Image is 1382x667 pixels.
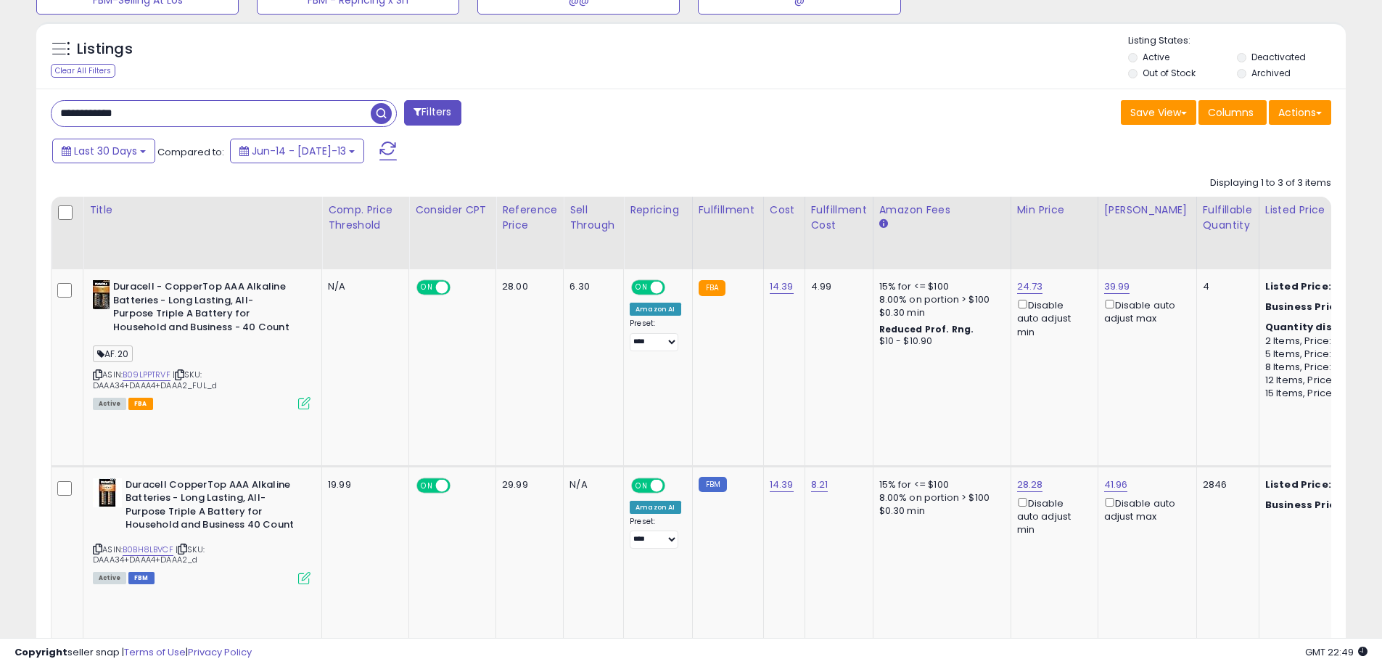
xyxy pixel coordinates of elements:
[230,139,364,163] button: Jun-14 - [DATE]-13
[1143,51,1169,63] label: Active
[633,282,651,294] span: ON
[879,280,1000,293] div: 15% for <= $100
[569,478,612,491] div: N/A
[879,293,1000,306] div: 8.00% on portion > $100
[1104,202,1190,218] div: [PERSON_NAME]
[1265,320,1370,334] b: Quantity discounts
[93,280,310,408] div: ASIN:
[1203,280,1248,293] div: 4
[15,646,252,660] div: seller snap | |
[663,282,686,294] span: OFF
[1104,495,1185,523] div: Disable auto adjust max
[770,279,794,294] a: 14.39
[188,645,252,659] a: Privacy Policy
[502,478,552,491] div: 29.99
[1251,51,1306,63] label: Deactivated
[630,303,680,316] div: Amazon AI
[630,202,686,218] div: Repricing
[811,280,862,293] div: 4.99
[128,572,155,584] span: FBM
[630,501,680,514] div: Amazon AI
[1210,176,1331,190] div: Displaying 1 to 3 of 3 items
[1269,100,1331,125] button: Actions
[1128,34,1346,48] p: Listing States:
[1143,67,1196,79] label: Out of Stock
[569,202,617,233] div: Sell Through
[699,280,725,296] small: FBA
[418,479,436,491] span: ON
[1208,105,1254,120] span: Columns
[1017,297,1087,339] div: Disable auto adjust min
[328,280,398,293] div: N/A
[879,306,1000,319] div: $0.30 min
[879,202,1005,218] div: Amazon Fees
[630,319,680,351] div: Preset:
[811,478,828,492] a: 8.21
[1017,478,1043,492] a: 28.28
[74,144,137,158] span: Last 30 Days
[93,369,217,390] span: | SKU: DAAA34+DAAA4+DAAA2_FUL_d
[502,280,552,293] div: 28.00
[52,139,155,163] button: Last 30 Days
[328,202,403,233] div: Comp. Price Threshold
[415,202,490,218] div: Consider CPT
[630,517,680,549] div: Preset:
[404,100,461,126] button: Filters
[1104,279,1130,294] a: 39.99
[93,398,126,410] span: All listings currently available for purchase on Amazon
[699,202,757,218] div: Fulfillment
[128,398,153,410] span: FBA
[123,369,170,381] a: B09LPPTRVF
[1203,478,1248,491] div: 2846
[51,64,115,78] div: Clear All Filters
[418,282,436,294] span: ON
[93,478,310,583] div: ASIN:
[126,478,302,536] b: Duracell CopperTop AAA Alkaline Batteries - Long Lasting, All-Purpose Triple A Battery for Househ...
[123,544,173,556] a: B0BH8LBVCF
[1305,645,1367,659] span: 2025-08-13 22:49 GMT
[1017,202,1092,218] div: Min Price
[93,478,122,507] img: 41vAdABRsOL._SL40_.jpg
[93,345,133,362] span: AF.20
[1121,100,1196,125] button: Save View
[1017,495,1087,537] div: Disable auto adjust min
[124,645,186,659] a: Terms of Use
[879,323,974,335] b: Reduced Prof. Rng.
[879,478,1000,491] div: 15% for <= $100
[448,282,472,294] span: OFF
[633,479,651,491] span: ON
[448,479,472,491] span: OFF
[15,645,67,659] strong: Copyright
[77,39,133,60] h5: Listings
[1265,300,1345,314] b: Business Price:
[811,202,867,233] div: Fulfillment Cost
[93,280,110,309] img: 41mHgWHjXKL._SL40_.jpg
[157,145,224,159] span: Compared to:
[1251,67,1291,79] label: Archived
[113,280,289,337] b: Duracell - CopperTop AAA Alkaline Batteries - Long Lasting, All-Purpose Triple A Battery for Hous...
[569,280,612,293] div: 6.30
[1265,478,1331,491] b: Listed Price:
[1203,202,1253,233] div: Fulfillable Quantity
[879,504,1000,517] div: $0.30 min
[879,218,888,231] small: Amazon Fees.
[699,477,727,492] small: FBM
[1198,100,1267,125] button: Columns
[770,202,799,218] div: Cost
[1104,478,1128,492] a: 41.96
[1265,498,1345,512] b: Business Price:
[89,202,316,218] div: Title
[770,478,794,492] a: 14.39
[93,572,126,584] span: All listings currently available for purchase on Amazon
[328,478,398,491] div: 19.99
[502,202,557,233] div: Reference Price
[879,335,1000,348] div: $10 - $10.90
[252,144,346,158] span: Jun-14 - [DATE]-13
[879,491,1000,504] div: 8.00% on portion > $100
[1104,297,1185,325] div: Disable auto adjust max
[663,479,686,491] span: OFF
[1017,279,1043,294] a: 24.73
[93,544,205,565] span: | SKU: DAAA34+DAAA4+DAAA2_d
[1265,279,1331,293] b: Listed Price:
